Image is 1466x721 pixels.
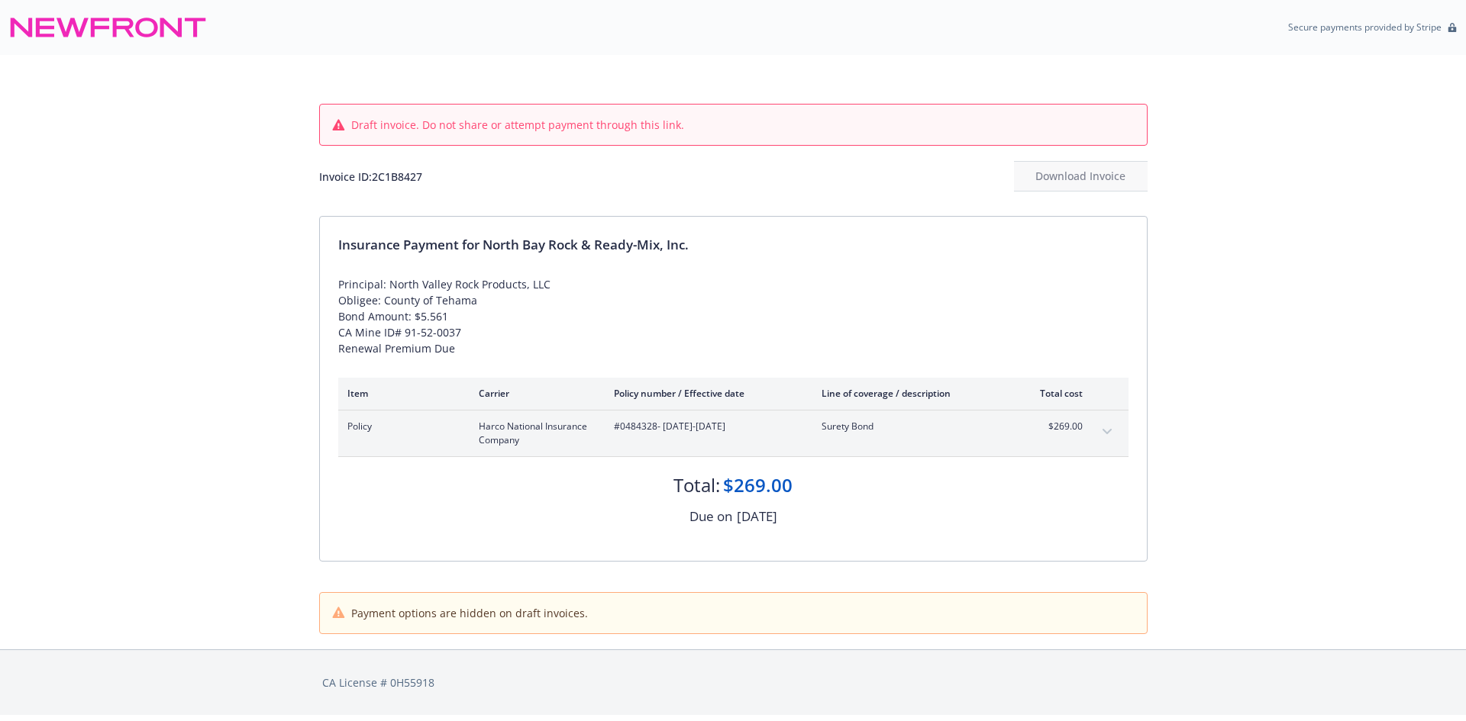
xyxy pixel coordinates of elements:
[1025,387,1083,400] div: Total cost
[737,507,777,526] div: [DATE]
[479,420,589,447] span: Harco National Insurance Company
[1025,420,1083,433] span: $269.00
[479,387,589,400] div: Carrier
[347,387,454,400] div: Item
[822,420,1001,433] span: Surety Bond
[338,410,1129,456] div: PolicyHarco National Insurance Company#0484328- [DATE]-[DATE]Surety Bond$269.00expand content
[1095,420,1119,444] button: expand content
[673,472,720,498] div: Total:
[614,420,797,433] span: #0484328 - [DATE]-[DATE]
[351,117,684,133] span: Draft invoice. Do not share or attempt payment through this link.
[822,387,1001,400] div: Line of coverage / description
[351,605,588,621] span: Payment options are hidden on draft invoices.
[338,235,1129,255] div: Insurance Payment for North Bay Rock & Ready-Mix, Inc.
[614,387,797,400] div: Policy number / Effective date
[1014,162,1148,191] div: Download Invoice
[1014,161,1148,192] button: Download Invoice
[322,674,1145,690] div: CA License # 0H55918
[689,507,732,526] div: Due on
[1288,21,1442,34] p: Secure payments provided by Stripe
[319,169,422,185] div: Invoice ID: 2C1B8427
[338,276,1129,356] div: Principal: North Valley Rock Products, LLC Obligee: County of Tehama Bond Amount: $5.561 CA Mine ...
[723,472,793,498] div: $269.00
[347,420,454,433] span: Policy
